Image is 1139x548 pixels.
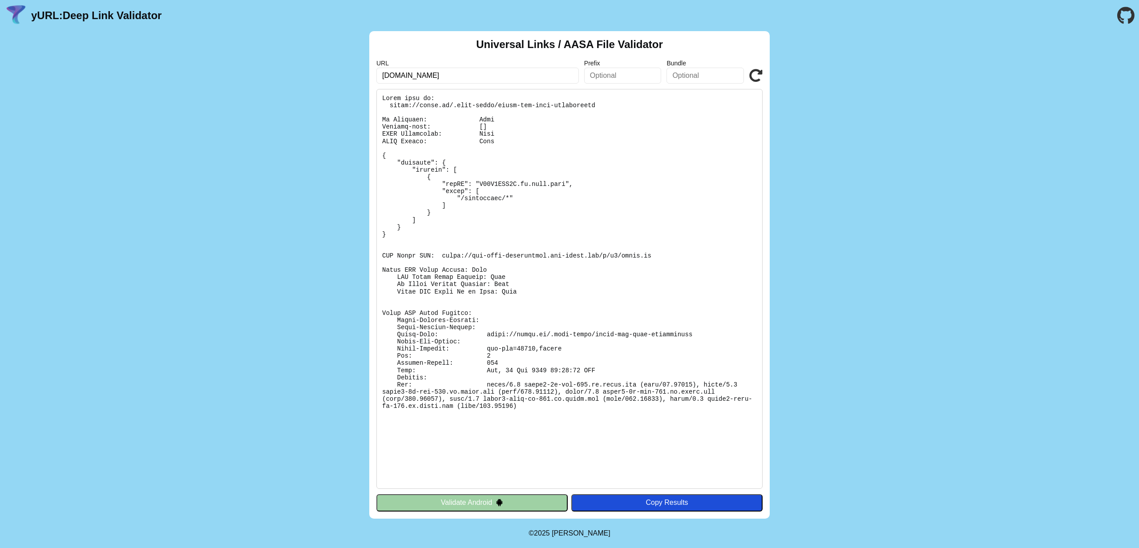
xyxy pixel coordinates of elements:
input: Optional [584,68,662,84]
div: Copy Results [576,499,758,507]
span: 2025 [534,529,550,537]
button: Validate Android [376,494,568,511]
footer: © [529,519,610,548]
img: droidIcon.svg [496,499,503,506]
input: Optional [666,68,744,84]
label: URL [376,60,579,67]
button: Copy Results [571,494,763,511]
label: Prefix [584,60,662,67]
img: yURL Logo [4,4,28,27]
a: yURL:Deep Link Validator [31,9,162,22]
input: Required [376,68,579,84]
pre: Lorem ipsu do: sitam://conse.ad/.elit-seddo/eiusm-tem-inci-utlaboreetd Ma Aliquaen: Admi Veniamq-... [376,89,763,489]
label: Bundle [666,60,744,67]
a: Michael Ibragimchayev's Personal Site [552,529,610,537]
h2: Universal Links / AASA File Validator [476,38,663,51]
